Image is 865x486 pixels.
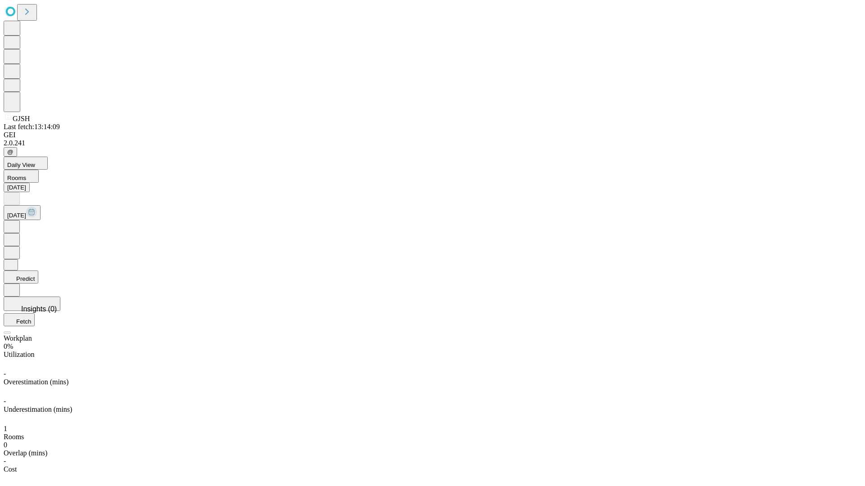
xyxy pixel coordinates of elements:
[7,212,26,219] span: [DATE]
[4,378,68,386] span: Overestimation (mins)
[4,183,30,192] button: [DATE]
[4,351,34,358] span: Utilization
[4,370,6,378] span: -
[21,305,57,313] span: Insights (0)
[4,457,6,465] span: -
[4,157,48,170] button: Daily View
[4,147,17,157] button: @
[4,465,17,473] span: Cost
[13,115,30,122] span: GJSH
[7,162,35,168] span: Daily View
[4,123,60,130] span: Last fetch: 13:14:09
[4,205,41,220] button: [DATE]
[4,441,7,449] span: 0
[4,449,47,457] span: Overlap (mins)
[4,139,861,147] div: 2.0.241
[4,425,7,432] span: 1
[4,170,39,183] button: Rooms
[4,297,60,311] button: Insights (0)
[4,334,32,342] span: Workplan
[4,313,35,326] button: Fetch
[4,131,861,139] div: GEI
[4,433,24,441] span: Rooms
[4,270,38,283] button: Predict
[7,175,26,181] span: Rooms
[4,397,6,405] span: -
[4,342,13,350] span: 0%
[7,148,14,155] span: @
[4,405,72,413] span: Underestimation (mins)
